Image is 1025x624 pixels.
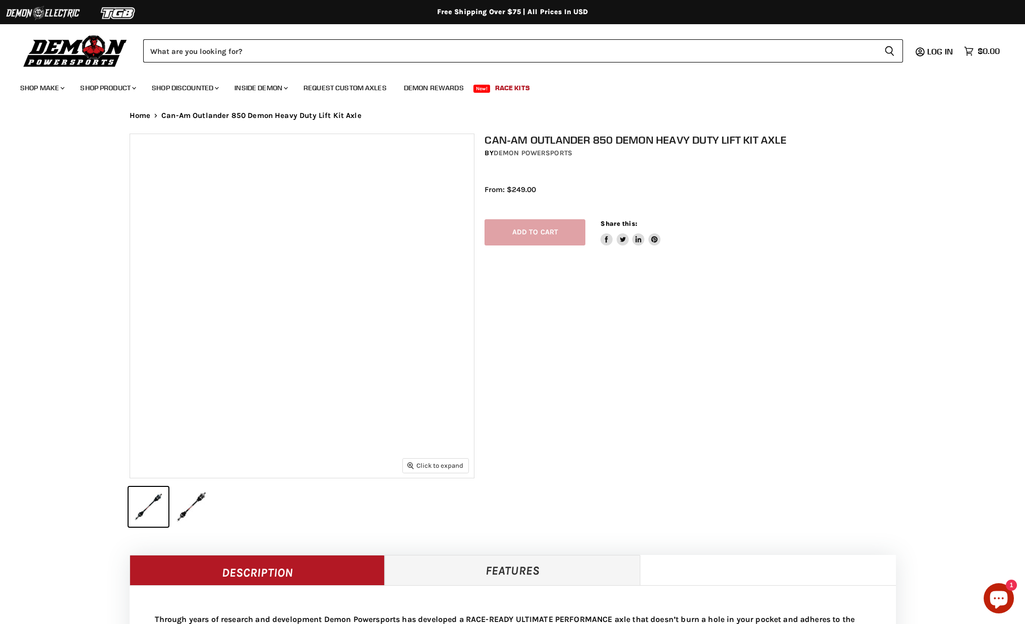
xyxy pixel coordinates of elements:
a: Race Kits [488,78,537,98]
nav: Breadcrumbs [109,111,916,120]
a: Shop Discounted [144,78,225,98]
img: Demon Electric Logo 2 [5,4,81,23]
inbox-online-store-chat: Shopify online store chat [981,583,1017,616]
a: Log in [923,47,959,56]
button: Click to expand [403,459,468,472]
input: Search [143,39,876,63]
ul: Main menu [13,74,997,98]
button: IMAGE thumbnail [129,487,168,527]
img: TGB Logo 2 [81,4,156,23]
a: Features [385,555,640,585]
a: Shop Product [73,78,142,98]
img: Demon Powersports [20,33,131,69]
span: New! [473,85,491,93]
span: Can-Am Outlander 850 Demon Heavy Duty Lift Kit Axle [161,111,361,120]
span: $0.00 [978,46,1000,56]
a: Home [130,111,151,120]
div: Free Shipping Over $75 | All Prices In USD [109,8,916,17]
span: From: $249.00 [485,185,536,194]
div: by [485,148,906,159]
button: Search [876,39,903,63]
button: IMAGE thumbnail [171,487,211,527]
a: Description [130,555,385,585]
a: Shop Make [13,78,71,98]
a: Request Custom Axles [296,78,394,98]
span: Log in [927,46,953,56]
span: Click to expand [407,462,463,469]
a: $0.00 [959,44,1005,58]
h1: Can-Am Outlander 850 Demon Heavy Duty Lift Kit Axle [485,134,906,146]
a: Demon Powersports [494,149,572,157]
form: Product [143,39,903,63]
a: Inside Demon [227,78,294,98]
span: Share this: [600,220,637,227]
aside: Share this: [600,219,660,246]
a: Demon Rewards [396,78,471,98]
